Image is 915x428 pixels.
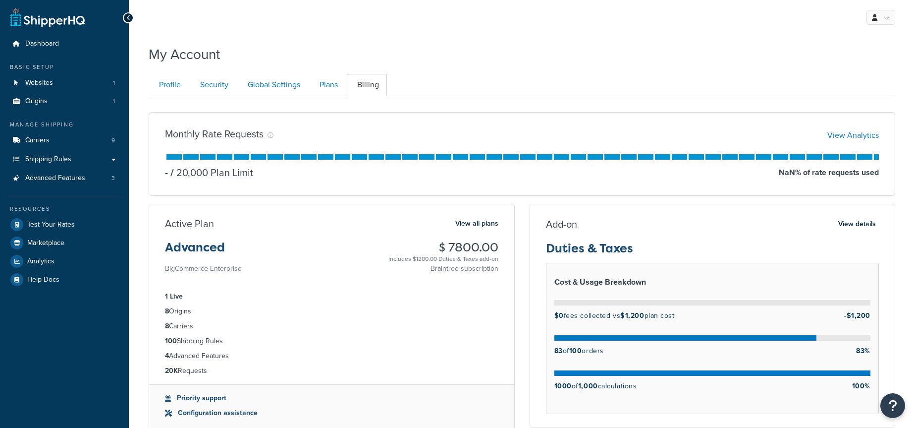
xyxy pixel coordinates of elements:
[554,276,871,288] h4: Cost & Usage Breakdown
[844,310,870,321] strong: -$1,200
[620,310,644,321] strong: $1,200
[165,263,242,274] small: BigCommerce Enterprise
[149,74,189,96] a: Profile
[27,257,54,266] span: Analytics
[835,217,879,231] button: View details
[7,150,121,169] a: Shipping Rules
[578,381,598,391] strong: 1,000
[347,74,387,96] a: Billing
[237,74,308,96] a: Global Settings
[165,241,242,262] h3: Advanced
[165,321,169,331] strong: 8
[856,346,870,356] strong: 83%
[165,366,178,376] strong: 20K
[27,221,75,229] span: Test Your Rates
[7,63,121,71] div: Basic Setup
[7,92,121,111] a: Origins 1
[113,79,115,87] span: 1
[388,264,498,274] p: Braintree subscription
[165,166,168,180] p: -
[554,345,604,363] p: of orders
[165,351,498,362] li: Advanced Features
[779,166,879,180] p: NaN % of rate requests used
[7,121,121,129] div: Manage Shipping
[546,219,577,230] h3: Add-on
[7,271,121,289] a: Help Docs
[25,40,59,48] span: Dashboard
[7,205,121,213] div: Resources
[25,97,48,106] span: Origins
[27,276,59,284] span: Help Docs
[165,336,498,347] li: Shipping Rules
[880,393,905,418] button: Open Resource Center
[165,291,183,302] strong: 1 Live
[7,169,121,187] a: Advanced Features 3
[554,309,675,322] p: fees collected vs plan cost
[165,393,498,404] li: Priority support
[554,380,637,393] p: of calculations
[165,218,214,229] h3: Active Plan
[7,92,121,111] li: Origins
[165,351,169,361] strong: 4
[170,165,174,180] span: /
[7,35,121,53] a: Dashboard
[7,74,121,92] li: Websites
[7,131,121,150] li: Carriers
[25,136,50,145] span: Carriers
[554,381,572,391] strong: 1000
[165,128,264,139] h3: Monthly Rate Requests
[111,136,115,145] span: 9
[388,254,498,264] div: Includes $1200.00 Duties & Taxes add-on
[25,174,85,183] span: Advanced Features
[10,7,85,27] a: ShipperHQ Home
[25,79,53,87] span: Websites
[168,166,253,180] p: 20,000 Plan Limit
[309,74,346,96] a: Plans
[25,155,71,164] span: Shipping Rules
[190,74,236,96] a: Security
[7,131,121,150] a: Carriers 9
[165,321,498,332] li: Carriers
[569,346,582,356] strong: 100
[165,306,498,317] li: Origins
[165,408,498,419] li: Configuration assistance
[113,97,115,106] span: 1
[554,346,563,356] strong: 83
[111,174,115,183] span: 3
[546,242,879,263] h3: Duties & Taxes
[165,306,169,316] strong: 8
[827,129,879,141] a: View Analytics
[455,217,498,230] a: View all plans
[7,216,121,234] a: Test Your Rates
[27,239,64,247] span: Marketplace
[7,74,121,92] a: Websites 1
[149,45,220,64] h1: My Account
[7,169,121,187] li: Advanced Features
[165,336,177,346] strong: 100
[7,252,121,270] a: Analytics
[7,234,121,252] a: Marketplace
[388,241,498,254] h3: $ 7800.00
[165,366,498,376] li: Requests
[554,310,564,321] strong: $0
[852,381,870,391] strong: 100%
